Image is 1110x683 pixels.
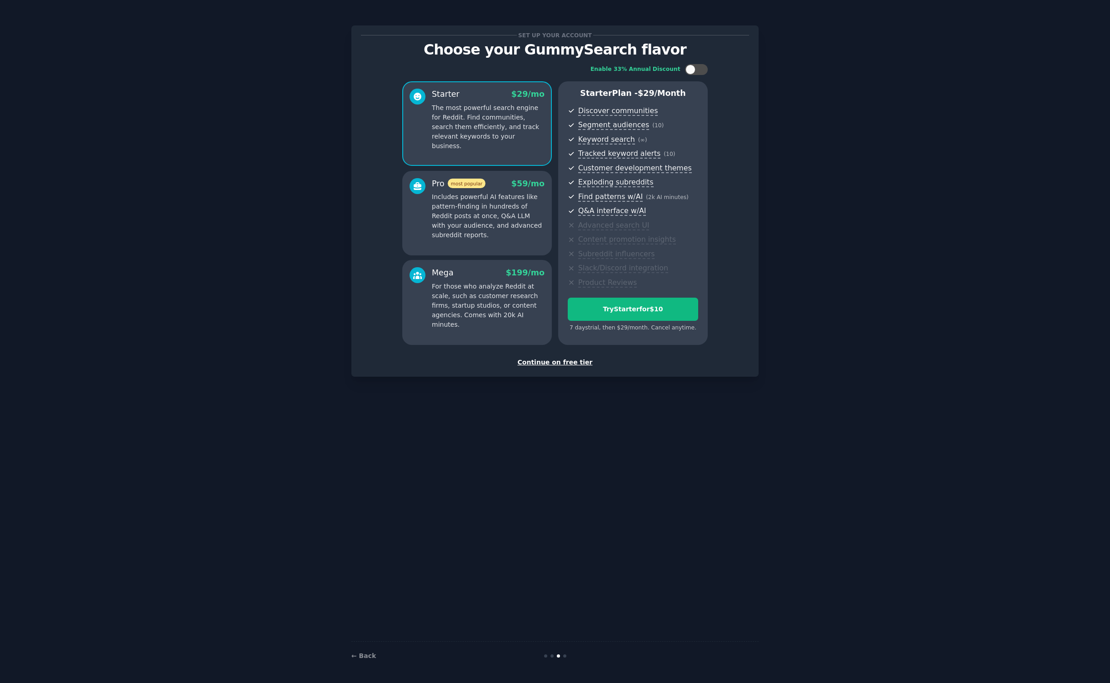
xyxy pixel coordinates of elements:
[511,179,545,188] span: $ 59 /mo
[432,192,545,240] p: Includes powerful AI features like pattern-finding in hundreds of Reddit posts at once, Q&A LLM w...
[448,179,486,188] span: most popular
[568,298,698,321] button: TryStarterfor$10
[652,122,664,129] span: ( 10 )
[432,282,545,329] p: For those who analyze Reddit at scale, such as customer research firms, startup studios, or conte...
[578,178,653,187] span: Exploding subreddits
[578,278,637,288] span: Product Reviews
[578,192,643,202] span: Find patterns w/AI
[590,65,680,74] div: Enable 33% Annual Discount
[664,151,675,157] span: ( 10 )
[517,30,594,40] span: Set up your account
[578,135,635,145] span: Keyword search
[578,264,668,273] span: Slack/Discord integration
[361,42,749,58] p: Choose your GummySearch flavor
[578,106,658,116] span: Discover communities
[361,358,749,367] div: Continue on free tier
[432,103,545,151] p: The most powerful search engine for Reddit. Find communities, search them efficiently, and track ...
[578,164,692,173] span: Customer development themes
[578,221,649,230] span: Advanced search UI
[432,178,485,189] div: Pro
[646,194,689,200] span: ( 2k AI minutes )
[351,652,376,659] a: ← Back
[578,206,646,216] span: Q&A interface w/AI
[506,268,545,277] span: $ 199 /mo
[432,267,454,279] div: Mega
[568,88,698,99] p: Starter Plan -
[638,89,686,98] span: $ 29 /month
[578,249,655,259] span: Subreddit influencers
[568,324,698,332] div: 7 days trial, then $ 29 /month . Cancel anytime.
[638,137,647,143] span: ( ∞ )
[511,90,545,99] span: $ 29 /mo
[578,149,660,159] span: Tracked keyword alerts
[578,235,676,244] span: Content promotion insights
[568,304,698,314] div: Try Starter for $10
[578,120,649,130] span: Segment audiences
[432,89,460,100] div: Starter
